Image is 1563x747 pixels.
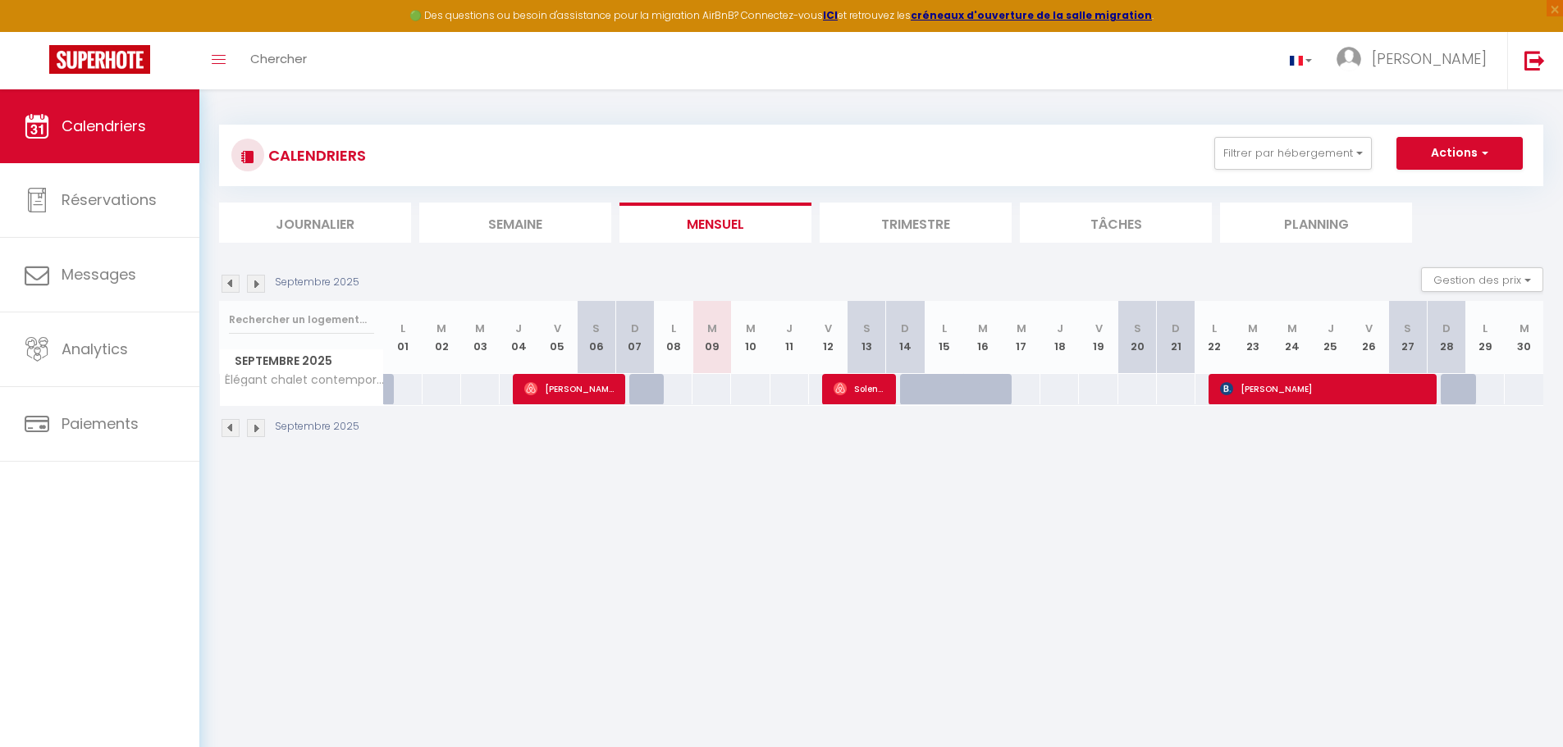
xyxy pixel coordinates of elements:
abbr: J [1057,321,1063,336]
abbr: M [978,321,988,336]
abbr: M [707,321,717,336]
img: Super Booking [49,45,150,74]
th: 12 [809,301,848,374]
th: 18 [1040,301,1079,374]
abbr: L [942,321,947,336]
li: Tâches [1020,203,1212,243]
li: Trimestre [820,203,1012,243]
li: Mensuel [619,203,811,243]
th: 17 [1002,301,1040,374]
span: [PERSON_NAME] [524,373,615,404]
th: 06 [577,301,615,374]
th: 20 [1118,301,1157,374]
abbr: V [1365,321,1373,336]
abbr: V [1095,321,1103,336]
abbr: D [901,321,909,336]
abbr: M [475,321,485,336]
p: Septembre 2025 [275,275,359,290]
th: 05 [538,301,577,374]
abbr: S [863,321,871,336]
th: 19 [1079,301,1117,374]
span: Calendriers [62,116,146,136]
th: 28 [1427,301,1465,374]
span: Élégant chalet contemporain - sauna - piscine - 10p - Guillestre [222,374,386,386]
th: 26 [1350,301,1388,374]
abbr: V [554,321,561,336]
th: 11 [770,301,809,374]
li: Planning [1220,203,1412,243]
abbr: S [1134,321,1141,336]
th: 03 [461,301,500,374]
th: 25 [1311,301,1350,374]
span: Réservations [62,189,157,210]
th: 08 [654,301,692,374]
abbr: L [1212,321,1217,336]
a: ... [PERSON_NAME] [1324,32,1507,89]
abbr: D [1172,321,1180,336]
th: 23 [1234,301,1273,374]
button: Filtrer par hébergement [1214,137,1372,170]
h3: CALENDRIERS [264,137,366,174]
th: 29 [1466,301,1505,374]
span: Paiements [62,413,139,434]
abbr: J [515,321,522,336]
p: Septembre 2025 [275,419,359,435]
img: ... [1337,47,1361,71]
th: 04 [500,301,538,374]
span: Septembre 2025 [220,349,383,373]
abbr: M [1287,321,1297,336]
a: ICI [823,8,838,22]
th: 27 [1388,301,1427,374]
abbr: M [1248,321,1258,336]
th: 22 [1195,301,1234,374]
abbr: D [1442,321,1451,336]
abbr: J [786,321,793,336]
span: Analytics [62,339,128,359]
button: Actions [1396,137,1523,170]
a: Chercher [238,32,319,89]
abbr: M [1017,321,1026,336]
span: Chercher [250,50,307,67]
th: 24 [1273,301,1311,374]
button: Ouvrir le widget de chat LiveChat [13,7,62,56]
abbr: S [592,321,600,336]
th: 21 [1157,301,1195,374]
th: 09 [692,301,731,374]
abbr: D [631,321,639,336]
th: 07 [615,301,654,374]
button: Gestion des prix [1421,267,1543,292]
abbr: J [1328,321,1334,336]
abbr: S [1404,321,1411,336]
img: logout [1524,50,1545,71]
th: 02 [423,301,461,374]
th: 15 [925,301,963,374]
span: [PERSON_NAME] [1220,373,1426,404]
th: 01 [384,301,423,374]
abbr: M [436,321,446,336]
abbr: L [1483,321,1488,336]
span: [PERSON_NAME] [1372,48,1487,69]
th: 14 [886,301,925,374]
th: 16 [963,301,1002,374]
input: Rechercher un logement... [229,305,374,335]
a: créneaux d'ouverture de la salle migration [911,8,1152,22]
span: Messages [62,264,136,285]
abbr: L [671,321,676,336]
th: 30 [1505,301,1543,374]
abbr: M [746,321,756,336]
li: Semaine [419,203,611,243]
th: 13 [848,301,886,374]
span: Solene [PERSON_NAME]-[PERSON_NAME] [834,373,885,404]
abbr: V [825,321,832,336]
th: 10 [731,301,770,374]
abbr: L [400,321,405,336]
abbr: M [1520,321,1529,336]
li: Journalier [219,203,411,243]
